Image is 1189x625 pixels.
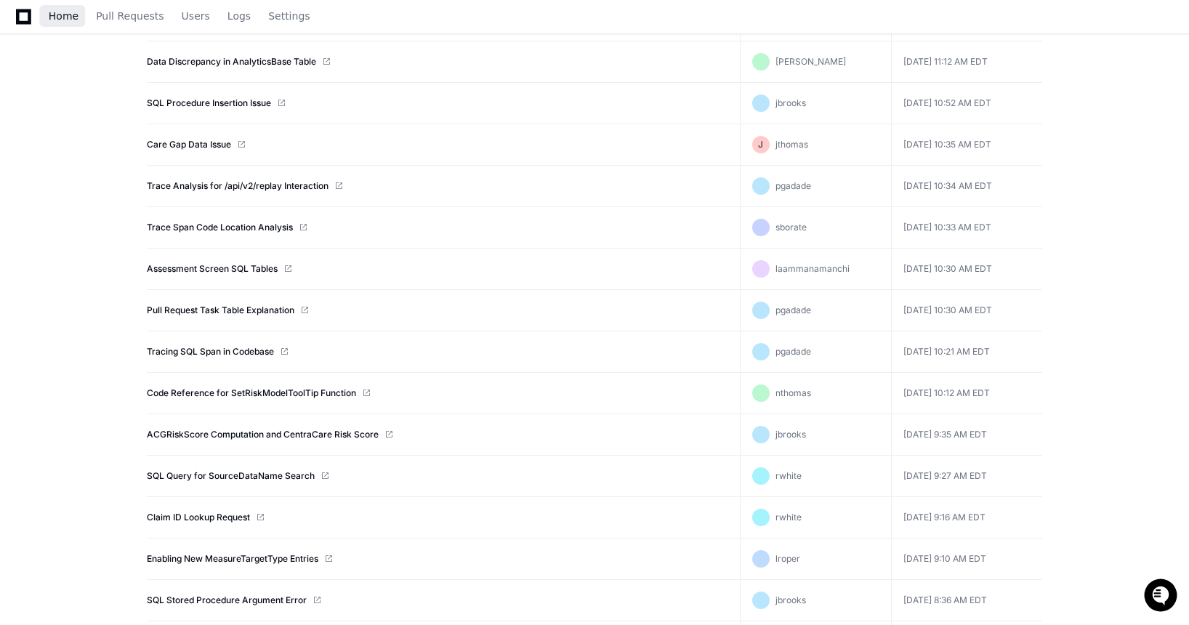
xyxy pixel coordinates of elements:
[147,387,356,399] a: Code Reference for SetRiskModelToolTip Function
[102,152,176,164] a: Powered byPylon
[147,97,271,109] a: SQL Procedure Insertion Issue
[758,139,763,150] h1: J
[1142,577,1182,616] iframe: Open customer support
[182,12,210,20] span: Users
[147,222,293,233] a: Trace Span Code Location Analysis
[775,180,811,191] span: pgadade
[891,207,1042,249] td: [DATE] 10:33 AM EDT
[775,56,846,67] span: [PERSON_NAME]
[775,387,811,398] span: nthomas
[775,594,806,605] span: jbrooks
[147,263,278,275] a: Assessment Screen SQL Tables
[891,290,1042,331] td: [DATE] 10:30 AM EDT
[147,594,307,606] a: SQL Stored Procedure Argument Error
[147,56,316,68] a: Data Discrepancy in AnalyticsBase Table
[49,108,238,123] div: Start new chat
[49,123,184,134] div: We're available if you need us!
[268,12,310,20] span: Settings
[775,512,802,523] span: rwhite
[15,58,265,81] div: Welcome
[775,139,808,150] span: jthomas
[147,346,274,358] a: Tracing SQL Span in Codebase
[891,414,1042,456] td: [DATE] 9:35 AM EDT
[891,41,1042,83] td: [DATE] 11:12 AM EDT
[227,12,251,20] span: Logs
[147,470,315,482] a: SQL Query for SourceDataName Search
[147,429,379,440] a: ACGRiskScore Computation and CentraCare Risk Score
[147,180,329,192] a: Trace Analysis for /api/v2/replay Interaction
[891,456,1042,497] td: [DATE] 9:27 AM EDT
[891,497,1042,539] td: [DATE] 9:16 AM EDT
[891,83,1042,124] td: [DATE] 10:52 AM EDT
[775,553,800,564] span: lroper
[96,12,164,20] span: Pull Requests
[147,305,294,316] a: Pull Request Task Table Explanation
[775,429,806,440] span: jbrooks
[775,346,811,357] span: pgadade
[775,97,806,108] span: jbrooks
[891,166,1042,207] td: [DATE] 10:34 AM EDT
[247,113,265,130] button: Start new chat
[775,263,850,274] span: laammanamanchi
[891,580,1042,621] td: [DATE] 8:36 AM EDT
[775,305,811,315] span: pgadade
[775,222,807,233] span: sborate
[15,15,44,44] img: PlayerZero
[15,108,41,134] img: 1736555170064-99ba0984-63c1-480f-8ee9-699278ef63ed
[891,373,1042,414] td: [DATE] 10:12 AM EDT
[891,249,1042,290] td: [DATE] 10:30 AM EDT
[147,139,231,150] a: Care Gap Data Issue
[891,539,1042,580] td: [DATE] 9:10 AM EDT
[147,553,318,565] a: Enabling New MeasureTargetType Entries
[891,124,1042,166] td: [DATE] 10:35 AM EDT
[145,153,176,164] span: Pylon
[49,12,78,20] span: Home
[147,512,250,523] a: Claim ID Lookup Request
[891,331,1042,373] td: [DATE] 10:21 AM EDT
[775,470,802,481] span: rwhite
